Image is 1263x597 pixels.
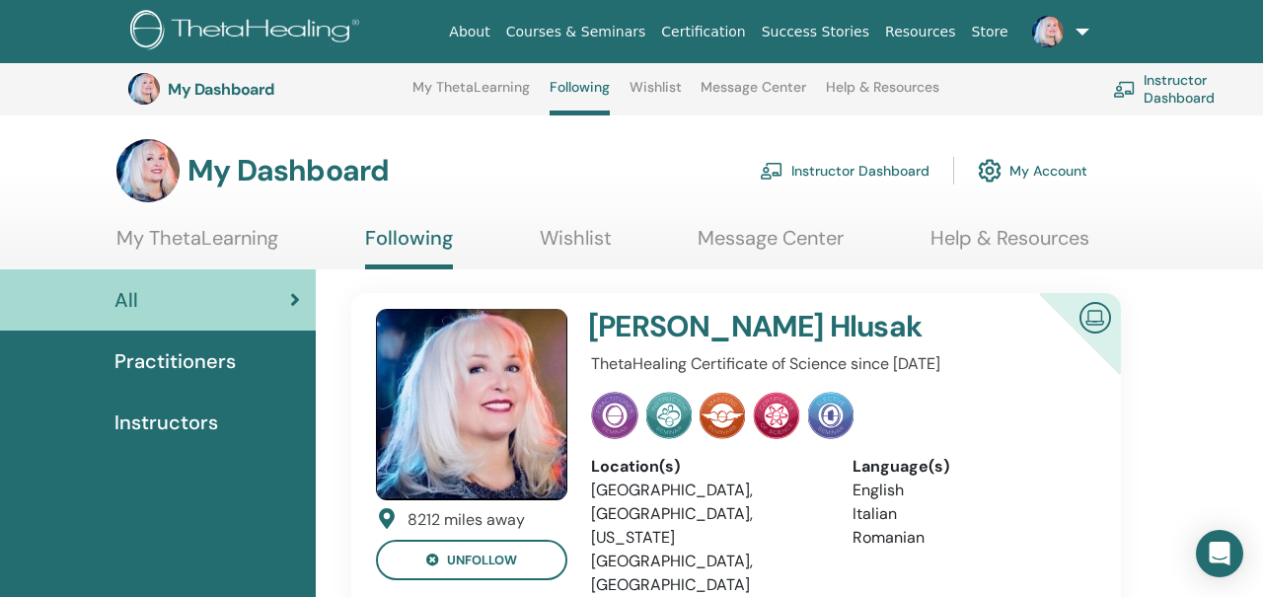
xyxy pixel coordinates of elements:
h3: My Dashboard [168,80,365,99]
button: unfollow [376,540,567,580]
li: English [853,479,1084,502]
a: Following [365,226,453,269]
a: Courses & Seminars [498,14,654,50]
a: Success Stories [754,14,877,50]
a: About [441,14,497,50]
a: Instructor Dashboard [760,149,929,192]
img: chalkboard-teacher.svg [760,162,783,180]
a: My Account [978,149,1087,192]
a: Help & Resources [826,79,939,111]
img: default.jpg [1032,16,1064,47]
img: default.jpg [116,139,180,202]
li: Italian [853,502,1084,526]
img: chalkboard-teacher.svg [1113,81,1136,98]
a: Store [964,14,1016,50]
div: Certified Online Instructor [1007,293,1121,407]
a: Certification [653,14,753,50]
li: [GEOGRAPHIC_DATA], [GEOGRAPHIC_DATA], [US_STATE] [591,479,823,550]
p: ThetaHealing Certificate of Science since [DATE] [591,352,1084,376]
a: My ThetaLearning [116,226,278,264]
h3: My Dashboard [187,153,389,188]
img: Certified Online Instructor [1072,294,1119,338]
a: Resources [877,14,964,50]
img: default.jpg [128,73,160,105]
img: cog.svg [978,154,1002,187]
a: Wishlist [630,79,682,111]
img: logo.png [130,10,366,54]
li: [GEOGRAPHIC_DATA], [GEOGRAPHIC_DATA] [591,550,823,597]
a: Help & Resources [930,226,1089,264]
div: Language(s) [853,455,1084,479]
h4: [PERSON_NAME] Hlusak [588,309,1001,344]
a: Message Center [701,79,806,111]
img: default.jpg [376,309,567,500]
span: All [114,285,138,315]
li: Romanian [853,526,1084,550]
a: Message Center [698,226,844,264]
div: Location(s) [591,455,823,479]
div: 8212 miles away [408,508,525,532]
a: My ThetaLearning [412,79,530,111]
span: Instructors [114,408,218,437]
div: Open Intercom Messenger [1196,530,1243,577]
a: Wishlist [540,226,612,264]
a: Following [550,79,610,115]
span: Practitioners [114,346,236,376]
